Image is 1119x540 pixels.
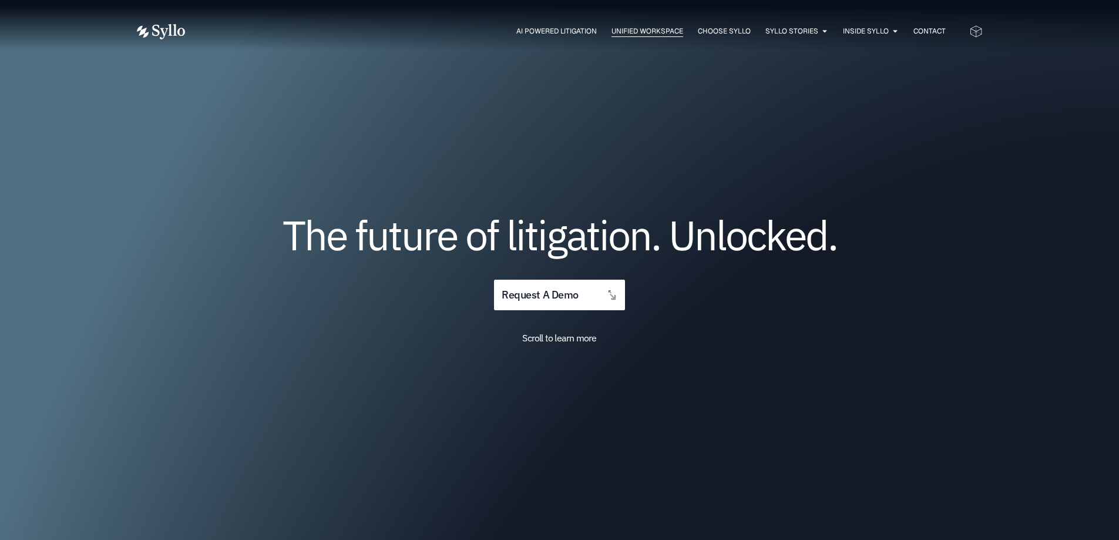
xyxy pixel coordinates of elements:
span: request a demo [502,290,578,301]
nav: Menu [209,26,946,37]
a: Inside Syllo [843,26,889,36]
img: Vector [137,24,185,39]
h1: The future of litigation. Unlocked. [207,216,912,254]
a: Contact [913,26,946,36]
div: Menu Toggle [209,26,946,37]
a: Unified Workspace [611,26,683,36]
a: Choose Syllo [698,26,751,36]
span: Scroll to learn more [522,332,596,344]
a: AI Powered Litigation [516,26,597,36]
a: Syllo Stories [765,26,818,36]
a: request a demo [494,280,624,311]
